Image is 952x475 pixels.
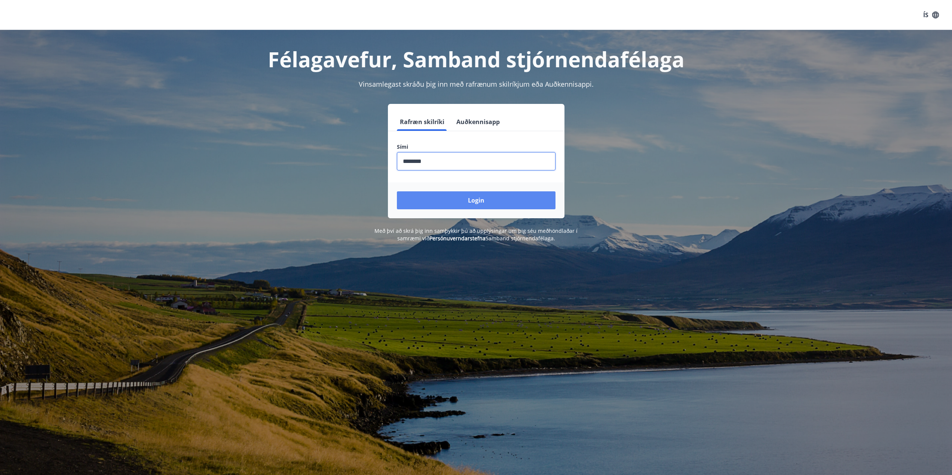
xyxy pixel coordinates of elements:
a: Persónuverndarstefna [429,235,486,242]
button: Login [397,191,555,209]
h1: Félagavefur, Samband stjórnendafélaga [216,45,737,73]
span: Vinsamlegast skráðu þig inn með rafrænum skilríkjum eða Auðkennisappi. [359,80,594,89]
button: Rafræn skilríki [397,113,447,131]
label: Sími [397,143,555,151]
span: Með því að skrá þig inn samþykkir þú að upplýsingar um þig séu meðhöndlaðar í samræmi við Samband... [374,227,578,242]
button: ÍS [919,8,943,22]
button: Auðkennisapp [453,113,503,131]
